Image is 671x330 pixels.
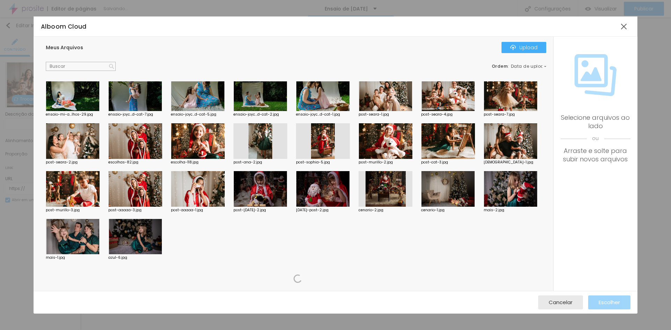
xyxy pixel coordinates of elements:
[538,295,583,309] button: Cancelar
[510,45,516,50] img: Icone
[359,113,412,116] div: post-seara-1.jpg
[359,208,412,212] div: cenario-2.jpg
[492,64,546,68] div: :
[484,113,537,116] div: post-seara-7.jpg
[296,161,350,164] div: post-sophia-5.jpg
[484,161,537,164] div: [DEMOGRAPHIC_DATA]-1.jpg
[502,42,546,53] button: IconeUpload
[575,54,616,96] img: Icone
[171,113,225,116] div: ensaio-joyc...d-cat-5.jpg
[108,208,162,212] div: post-aaaaa-3.jpg
[108,113,162,116] div: ensaio-joyc...d-cat-7.jpg
[171,161,225,164] div: escolha-118.jpg
[46,44,83,51] span: Meus Arquivos
[549,299,572,305] span: Cancelar
[46,208,100,212] div: post-murillo-3.jpg
[421,113,475,116] div: post-seara-4.jpg
[41,22,87,31] span: Alboom Cloud
[171,208,225,212] div: post-aaaaa-1.jpg
[233,113,287,116] div: ensaio-joyc...d-cat-2.jpg
[599,299,620,305] span: Escolher
[109,64,114,69] img: Icone
[359,161,412,164] div: post-murillo-2.jpg
[296,113,350,116] div: ensaio-joyc...d-cat-1.jpg
[46,113,100,116] div: ensaio-mi-a...lhos-29.jpg
[510,45,537,50] div: Upload
[296,208,350,212] div: [DATE]-post-2.jpg
[46,62,116,71] input: Buscar
[511,64,547,68] span: Data de upload
[108,161,162,164] div: escolhas-82.jpg
[233,161,287,164] div: post-ana-2.jpg
[46,161,100,164] div: post-seara-2.jpg
[484,208,537,212] div: mais-2.jpg
[46,256,100,259] div: mais-1.jpg
[561,113,630,163] div: Selecione arquivos ao lado Arraste e solte para subir novos arquivos
[561,130,630,147] span: ou
[108,256,162,259] div: azul-6.jpg
[421,208,475,212] div: cenario-1.jpg
[421,161,475,164] div: post-cat-3.jpg
[492,63,508,69] span: Ordem
[588,295,630,309] button: Escolher
[233,208,287,212] div: post-[DATE]-2.jpg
